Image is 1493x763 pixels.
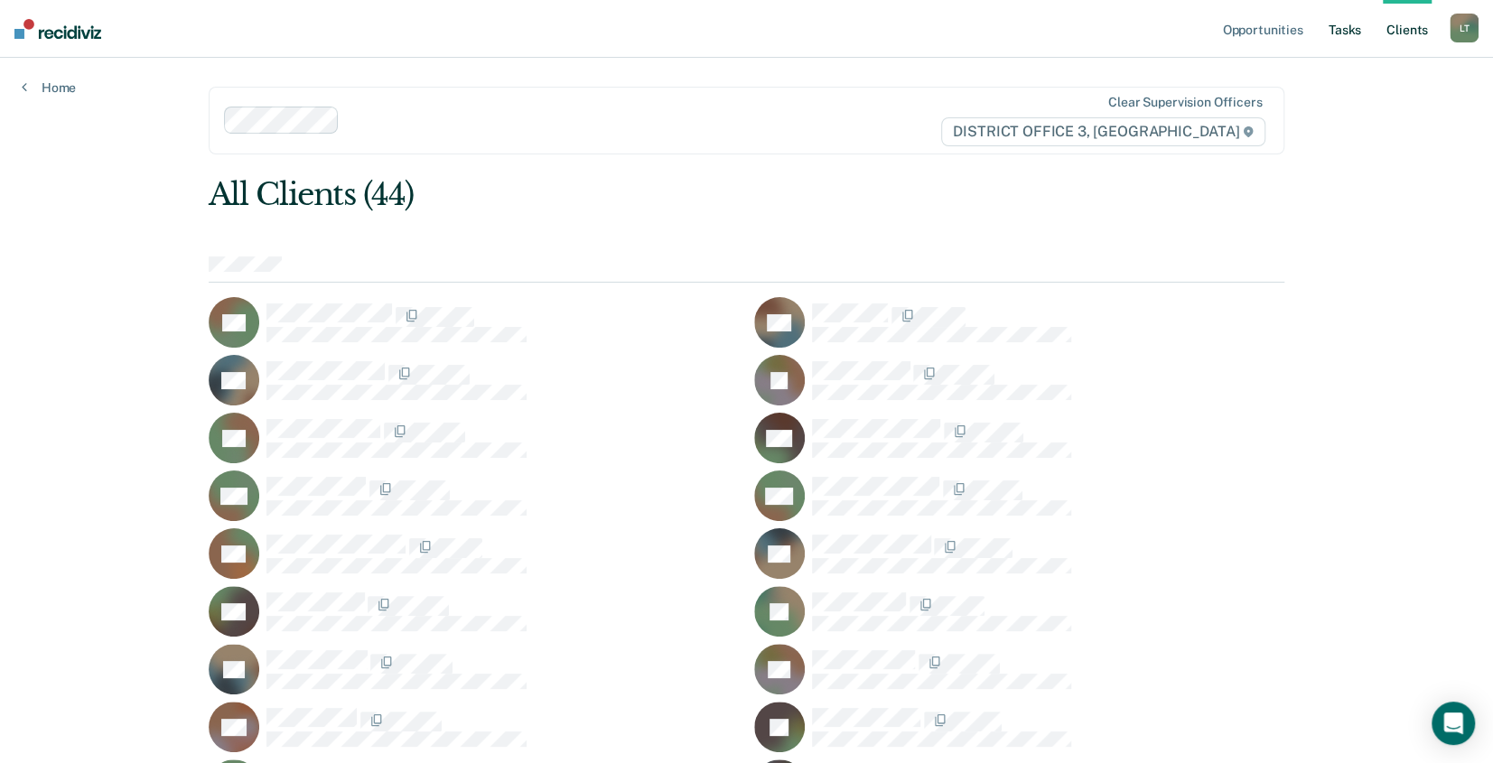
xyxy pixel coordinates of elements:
[209,176,1069,213] div: All Clients (44)
[1432,702,1475,745] div: Open Intercom Messenger
[22,79,76,96] a: Home
[14,19,101,39] img: Recidiviz
[1450,14,1479,42] button: LT
[941,117,1265,146] span: DISTRICT OFFICE 3, [GEOGRAPHIC_DATA]
[1108,95,1262,110] div: Clear supervision officers
[1450,14,1479,42] div: L T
